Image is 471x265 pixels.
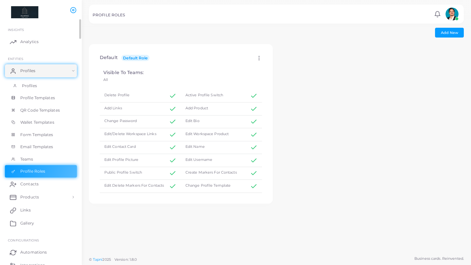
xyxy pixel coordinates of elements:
[20,107,60,113] span: QR Code Templates
[100,154,181,167] div: Edit Profile Picture
[181,154,262,167] div: Edit Username
[181,141,262,154] div: Edit Name
[8,28,24,32] span: INSIGHTS
[5,64,77,77] a: Profiles
[20,95,55,101] span: Profile Templates
[5,191,77,204] a: Products
[20,156,33,162] span: Teams
[93,13,125,17] h5: PROFILE ROLES
[181,180,262,193] div: Change Profile Template
[100,90,181,103] div: Delete Profile
[100,55,149,61] h4: Default
[5,217,77,230] a: Gallery
[100,180,181,193] div: Edit Delete Markers For Contacts
[181,128,262,141] div: Edit Workspace Product
[5,204,77,217] a: Links
[5,141,77,153] a: Email Templates
[20,220,34,226] span: Gallery
[445,8,459,21] img: avatar
[20,249,47,255] span: Automations
[100,116,181,129] div: Change Password
[5,129,77,141] a: Form Templates
[5,246,77,259] a: Automations
[20,39,39,45] span: Analytics
[100,141,181,154] div: Edit Contact Card
[414,256,464,261] span: Business cards. Reinvented.
[20,168,45,174] span: Profile Roles
[8,57,23,61] span: ENTITIES
[20,132,53,138] span: Form Templates
[5,116,77,129] a: Wallet Templates
[20,119,54,125] span: Wallet Templates
[121,55,149,61] span: Default Role
[435,28,464,38] button: Add New
[441,30,458,35] span: Add New
[181,167,262,180] div: Create Markers For Contacts
[5,80,77,92] a: Profiles
[5,165,77,178] a: Profile Roles
[20,68,35,74] span: Profiles
[8,238,39,242] span: Configurations
[5,178,77,191] a: Contacts
[20,181,39,187] span: Contacts
[6,6,42,18] img: logo
[114,257,137,262] span: Version: 1.8.0
[100,128,181,141] div: Edit/Delete Workspace Links
[89,257,137,262] span: ©
[181,102,262,116] div: Add Product
[20,194,39,200] span: Products
[181,90,262,103] div: Active Profile Switch
[5,92,77,104] a: Profile Templates
[181,116,262,129] div: Edit Bio
[5,153,77,165] a: Teams
[102,257,111,262] span: 2025
[444,8,460,21] a: avatar
[100,167,181,180] div: Public Profile Switch
[22,83,37,89] span: Profiles
[5,35,77,48] a: Analytics
[20,207,31,213] span: Links
[93,257,103,262] a: Tapni
[20,144,53,150] span: Email Templates
[103,70,258,75] h4: Visible To Teams:
[5,104,77,117] a: QR Code Templates
[103,77,108,82] span: All
[100,102,181,116] div: Add Links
